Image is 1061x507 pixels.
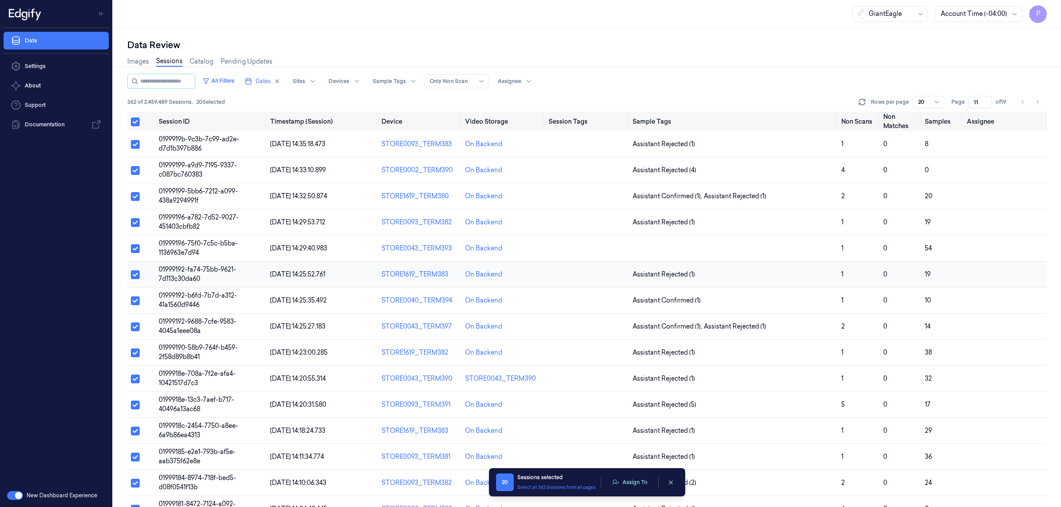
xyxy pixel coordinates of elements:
[841,192,845,200] span: 2
[159,265,236,283] span: 01999192-fa74-75bb-9621-7d113c30da60
[4,32,109,49] a: Data
[95,7,109,21] button: Toggle Navigation
[382,192,458,201] div: STORE1619_TERM380
[1017,96,1043,108] nav: pagination
[159,422,238,439] span: 0199918c-2454-7750-a8ee-6a9b86ea4313
[270,322,325,330] span: [DATE] 14:25:27.183
[704,192,766,201] span: Assistant Rejected (1)
[270,218,325,226] span: [DATE] 14:29:53.712
[465,374,536,383] div: STORE0043_TERM390
[545,112,629,131] th: Session Tags
[4,116,109,133] a: Documentation
[159,396,234,413] span: 0199918e-13c3-7aef-b717-40496a13ac68
[131,322,140,331] button: Select row
[883,140,887,148] span: 0
[4,96,109,114] a: Support
[925,427,932,435] span: 29
[607,476,653,489] button: Assign To
[465,452,502,462] div: On Backend
[517,473,595,481] div: Sessions selected
[270,192,327,200] span: [DATE] 14:32:50.874
[270,375,326,382] span: [DATE] 14:20:55.314
[462,112,545,131] th: Video Storage
[270,401,326,409] span: [DATE] 14:20:31.580
[841,166,845,174] span: 4
[633,322,704,331] span: Assistant Confirmed (1) ,
[465,348,502,357] div: On Backend
[921,112,963,131] th: Samples
[925,296,931,304] span: 10
[465,166,502,175] div: On Backend
[127,98,193,106] span: 362 of 2,459,489 Sessions ,
[382,166,458,175] div: STORE0002_TERM390
[270,453,324,461] span: [DATE] 14:11:34.774
[633,140,695,149] span: Assistant Rejected (1)
[465,322,502,331] div: On Backend
[664,475,678,489] button: clearSelection
[883,479,887,487] span: 0
[156,57,183,67] a: Sessions
[883,244,887,252] span: 0
[883,453,887,461] span: 0
[633,374,695,383] span: Assistant Rejected (1)
[131,479,140,488] button: Select row
[996,98,1010,106] span: of 19
[131,348,140,357] button: Select row
[633,166,696,175] span: Assistant Rejected (4)
[880,112,922,131] th: Non Matches
[270,479,326,487] span: [DATE] 14:10:06.343
[159,161,237,178] span: 01999199-a9d9-7195-9337-c087bc760383
[131,296,140,305] button: Select row
[4,57,109,75] a: Settings
[270,244,327,252] span: [DATE] 14:29:40.983
[629,112,838,131] th: Sample Tags
[4,77,109,95] button: About
[382,478,458,488] div: STORE0093_TERM382
[159,344,238,361] span: 01999190-58b9-764f-b459-2f58d89b8b41
[633,270,695,279] span: Assistant Rejected (1)
[841,244,843,252] span: 1
[925,401,931,409] span: 17
[883,348,887,356] span: 0
[841,270,843,278] span: 1
[465,218,502,227] div: On Backend
[496,473,514,491] span: 20
[270,140,325,148] span: [DATE] 14:35:18.473
[270,166,326,174] span: [DATE] 14:33:10.899
[131,166,140,175] button: Select row
[199,74,238,88] button: All Filters
[925,192,932,200] span: 20
[378,112,462,131] th: Device
[925,375,932,382] span: 32
[131,270,140,279] button: Select row
[1029,5,1047,23] span: P
[465,478,502,488] div: On Backend
[159,213,239,231] span: 01999196-a782-7d52-9027-451403cbfb82
[841,401,845,409] span: 5
[465,244,502,253] div: On Backend
[633,426,695,435] span: Assistant Rejected (1)
[633,296,701,305] span: Assistant Confirmed (1)
[1031,96,1043,108] button: Go to next page
[382,400,458,409] div: STORE0093_TERM391
[465,426,502,435] div: On Backend
[382,426,458,435] div: STORE1619_TERM383
[267,112,378,131] th: Timestamp (Session)
[241,74,284,88] button: Dates
[841,453,843,461] span: 1
[925,453,932,461] span: 36
[382,270,458,279] div: STORE1619_TERM383
[131,117,140,126] button: Select all
[382,452,458,462] div: STORE0093_TERM381
[159,318,237,335] span: 01999192-9688-7cfe-9583-4045a1eee08a
[465,270,502,279] div: On Backend
[465,140,502,149] div: On Backend
[465,192,502,201] div: On Backend
[221,57,272,66] a: Pending Updates
[131,244,140,253] button: Select row
[883,192,887,200] span: 0
[382,244,458,253] div: STORE0043_TERM393
[159,291,237,309] span: 01999192-b6fd-7b7d-a312-41a1560d9446
[159,448,236,465] span: 01999185-e2e1-793b-af5e-aab375f62e8e
[883,218,887,226] span: 0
